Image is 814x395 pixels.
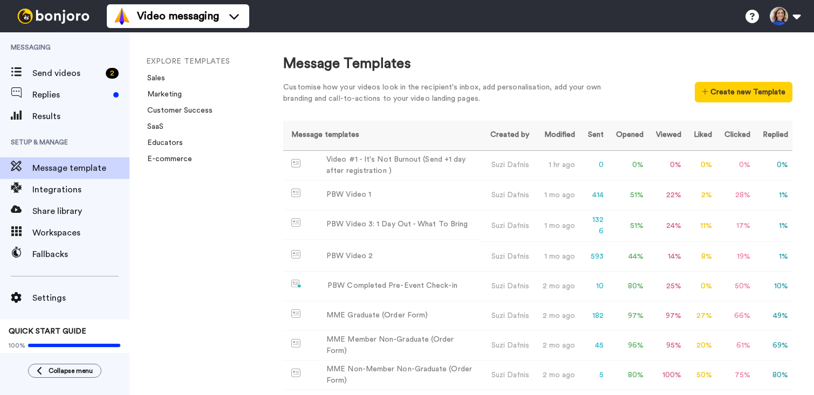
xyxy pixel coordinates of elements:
[608,242,648,272] td: 44 %
[283,121,480,150] th: Message templates
[579,331,608,361] td: 45
[291,369,300,377] img: Message-temps.svg
[13,9,94,24] img: bj-logo-header-white.svg
[283,54,792,74] div: Message Templates
[648,210,686,242] td: 24 %
[141,107,213,114] a: Customer Success
[533,331,579,361] td: 2 mo ago
[507,253,529,260] span: Dafnis
[32,248,129,261] span: Fallbacks
[533,272,579,301] td: 2 mo ago
[608,331,648,361] td: 96 %
[608,121,648,150] th: Opened
[579,242,608,272] td: 593
[32,292,129,304] span: Settings
[533,210,579,242] td: 1 mo ago
[507,282,529,290] span: Dafnis
[716,331,755,361] td: 61 %
[480,301,533,331] td: Suzi
[283,82,618,105] div: Customise how your videos look in the recipient's inbox, add personalisation, add your own brandi...
[686,242,716,272] td: 8 %
[716,301,755,331] td: 66 %
[480,181,533,210] td: Suzi
[141,74,165,82] a: Sales
[326,334,475,357] div: MME Member Non-Graduate (Order Form)
[507,191,529,199] span: Dafnis
[608,181,648,210] td: 51 %
[32,162,129,175] span: Message template
[648,121,686,150] th: Viewed
[608,150,648,181] td: 0 %
[326,154,475,177] div: Video #1 - It's Not Burnout (Send +1 day after registration )
[608,301,648,331] td: 97 %
[608,272,648,301] td: 80 %
[716,272,755,301] td: 50 %
[579,301,608,331] td: 182
[533,301,579,331] td: 2 mo ago
[146,56,292,67] li: EXPLORE TEMPLATES
[137,9,219,24] span: Video messaging
[291,189,300,197] img: Message-temps.svg
[608,361,648,390] td: 80 %
[755,210,792,242] td: 1 %
[326,364,475,386] div: MME Non-Member Non-Graduate (Order Form)
[648,331,686,361] td: 95 %
[326,189,371,200] div: PBW Video 1
[480,242,533,272] td: Suzi
[326,219,468,230] div: PBW Video 3: 1 Day Out - What To Bring
[32,67,101,80] span: Send videos
[755,272,792,301] td: 10 %
[106,68,119,79] div: 2
[579,361,608,390] td: 5
[141,155,192,163] a: E-commerce
[686,301,716,331] td: 27 %
[533,242,579,272] td: 1 mo ago
[480,150,533,181] td: Suzi
[579,121,608,150] th: Sent
[648,301,686,331] td: 97 %
[32,110,129,123] span: Results
[648,272,686,301] td: 25 %
[755,181,792,210] td: 1 %
[480,272,533,301] td: Suzi
[648,361,686,390] td: 100 %
[507,161,529,169] span: Dafnis
[113,8,131,25] img: vm-color.svg
[608,210,648,242] td: 51 %
[327,280,457,292] div: PBW Completed Pre-Event Check-in
[686,150,716,181] td: 0 %
[716,150,755,181] td: 0 %
[507,222,529,230] span: Dafnis
[533,181,579,210] td: 1 mo ago
[291,159,300,168] img: Message-temps.svg
[579,150,608,181] td: 0
[686,210,716,242] td: 11 %
[686,181,716,210] td: 2 %
[291,280,302,288] img: nextgen-template.svg
[533,361,579,390] td: 2 mo ago
[480,121,533,150] th: Created by
[326,310,428,321] div: MME Graduate (Order Form)
[32,226,129,239] span: Workspaces
[686,121,716,150] th: Liked
[291,250,300,259] img: Message-temps.svg
[579,181,608,210] td: 414
[141,91,182,98] a: Marketing
[716,361,755,390] td: 75 %
[291,339,300,348] img: Message-temps.svg
[480,210,533,242] td: Suzi
[533,121,579,150] th: Modified
[9,341,25,350] span: 100%
[648,242,686,272] td: 14 %
[291,309,300,318] img: Message-temps.svg
[579,210,608,242] td: 1326
[326,251,373,262] div: PBW Video 2
[32,183,129,196] span: Integrations
[291,218,300,227] img: Message-temps.svg
[755,301,792,331] td: 49 %
[507,371,529,379] span: Dafnis
[141,123,163,130] a: SaaS
[28,364,101,378] button: Collapse menu
[480,331,533,361] td: Suzi
[32,205,129,218] span: Share library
